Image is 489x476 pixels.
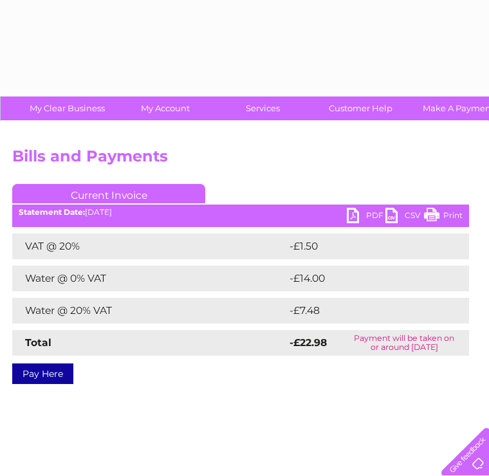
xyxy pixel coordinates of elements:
td: VAT @ 20% [12,233,286,259]
a: Services [210,96,316,120]
a: Pay Here [12,363,73,384]
a: Customer Help [308,96,414,120]
strong: -£22.98 [290,336,327,349]
td: -£7.48 [286,298,442,324]
a: PDF [347,208,385,226]
a: Current Invoice [12,184,205,203]
a: My Account [112,96,218,120]
strong: Total [25,336,51,349]
td: -£1.50 [286,233,441,259]
td: -£14.00 [286,266,445,291]
a: Print [424,208,463,226]
td: Water @ 20% VAT [12,298,286,324]
td: Water @ 0% VAT [12,266,286,291]
td: Payment will be taken on or around [DATE] [340,330,469,356]
div: [DATE] [12,208,469,217]
b: Statement Date: [19,207,85,217]
a: My Clear Business [14,96,120,120]
a: CSV [385,208,424,226]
